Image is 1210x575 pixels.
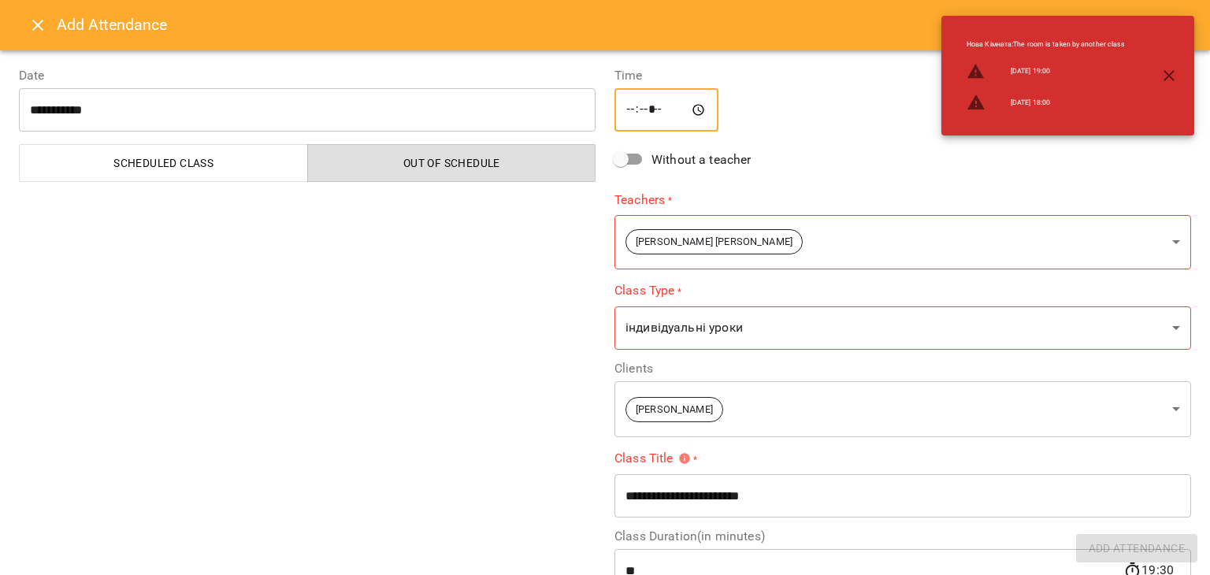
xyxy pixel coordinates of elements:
[307,144,596,182] button: Out of Schedule
[317,154,587,172] span: Out of Schedule
[614,282,1191,300] label: Class Type
[19,69,596,82] label: Date
[678,452,691,465] svg: Please specify class title or select clients
[614,191,1191,209] label: Teachers
[954,87,1138,118] li: [DATE] 18:00
[29,154,299,172] span: Scheduled class
[614,362,1191,375] label: Clients
[626,402,722,417] span: [PERSON_NAME]
[614,381,1191,437] div: [PERSON_NAME]
[57,13,168,37] h6: Add Attendance
[614,452,691,465] span: Class Title
[614,306,1191,350] div: індивідуальні уроки
[954,33,1138,56] li: Нова Кімната : The room is taken by another class
[626,235,802,250] span: [PERSON_NAME] [PERSON_NAME]
[614,530,1191,543] label: Class Duration(in minutes)
[19,6,57,44] button: Close
[614,69,1191,82] label: Time
[954,56,1138,87] li: [DATE] 19:00
[614,215,1191,269] div: [PERSON_NAME] [PERSON_NAME]
[19,144,308,182] button: Scheduled class
[651,150,752,169] span: Without a teacher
